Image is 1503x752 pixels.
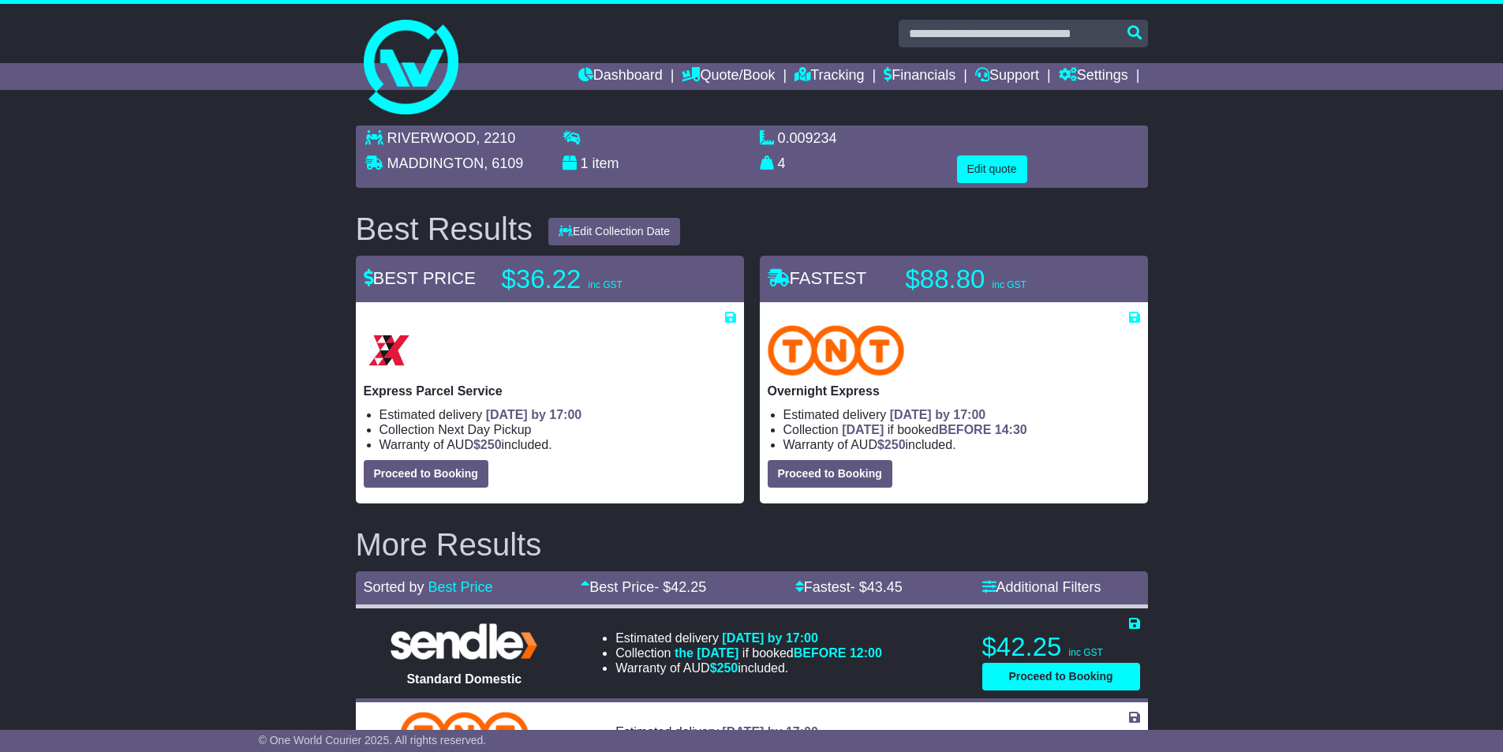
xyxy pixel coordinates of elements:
[654,579,706,595] span: - $
[995,423,1027,436] span: 14:30
[850,646,882,660] span: 12:00
[710,661,738,675] span: $
[722,631,818,645] span: [DATE] by 17:00
[682,63,775,90] a: Quote/Book
[484,155,523,171] span: , 6109
[884,438,906,451] span: 250
[259,734,487,746] span: © One World Courier 2025. All rights reserved.
[768,268,867,288] span: FASTEST
[982,579,1101,595] a: Additional Filters
[982,663,1140,690] button: Proceed to Booking
[794,63,864,90] a: Tracking
[364,268,476,288] span: BEST PRICE
[783,407,1140,422] li: Estimated delivery
[428,579,493,595] a: Best Price
[486,408,582,421] span: [DATE] by 17:00
[581,579,706,595] a: Best Price- $42.25
[993,279,1026,290] span: inc GST
[364,383,736,398] p: Express Parcel Service
[348,211,541,246] div: Best Results
[768,383,1140,398] p: Overnight Express
[581,155,589,171] span: 1
[768,460,892,488] button: Proceed to Booking
[548,218,680,245] button: Edit Collection Date
[851,579,903,595] span: - $
[890,408,986,421] span: [DATE] by 17:00
[867,579,903,595] span: 43.45
[675,646,882,660] span: if booked
[671,579,706,595] span: 42.25
[939,423,992,436] span: BEFORE
[387,155,484,171] span: MADDINGTON
[982,631,1140,663] p: $42.25
[406,672,522,686] span: Standard Domestic
[385,619,543,663] img: Sendle: Standard Domestic
[387,130,477,146] span: RIVERWOOD
[1059,63,1128,90] a: Settings
[615,660,882,675] li: Warranty of AUD included.
[877,438,906,451] span: $
[379,407,736,422] li: Estimated delivery
[722,725,818,739] span: [DATE] by 17:00
[675,646,738,660] span: the [DATE]
[379,422,736,437] li: Collection
[1069,647,1103,658] span: inc GST
[842,423,884,436] span: [DATE]
[476,130,515,146] span: , 2210
[593,155,619,171] span: item
[364,325,414,376] img: Border Express: Express Parcel Service
[379,437,736,452] li: Warranty of AUD included.
[957,155,1027,183] button: Edit quote
[768,325,905,376] img: TNT Domestic: Overnight Express
[717,661,738,675] span: 250
[364,579,424,595] span: Sorted by
[615,645,882,660] li: Collection
[794,646,847,660] span: BEFORE
[473,438,502,451] span: $
[364,460,488,488] button: Proceed to Booking
[783,422,1140,437] li: Collection
[783,437,1140,452] li: Warranty of AUD included.
[615,724,859,739] li: Estimated delivery
[795,579,903,595] a: Fastest- $43.45
[884,63,955,90] a: Financials
[975,63,1039,90] a: Support
[578,63,663,90] a: Dashboard
[615,630,882,645] li: Estimated delivery
[778,130,837,146] span: 0.009234
[438,423,531,436] span: Next Day Pickup
[906,264,1103,295] p: $88.80
[356,527,1148,562] h2: More Results
[480,438,502,451] span: 250
[778,155,786,171] span: 4
[502,264,699,295] p: $36.22
[589,279,623,290] span: inc GST
[842,423,1026,436] span: if booked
